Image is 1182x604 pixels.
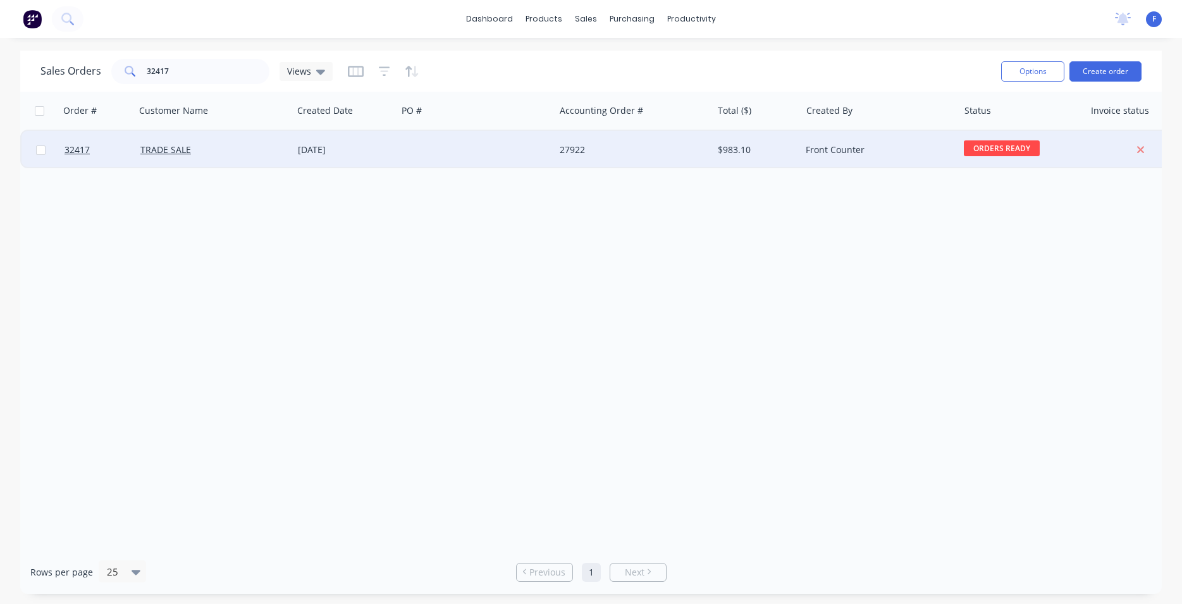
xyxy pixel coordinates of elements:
[40,65,101,77] h1: Sales Orders
[65,144,90,156] span: 32417
[30,566,93,579] span: Rows per page
[806,104,853,117] div: Created By
[560,104,643,117] div: Accounting Order #
[560,144,700,156] div: 27922
[610,566,666,579] a: Next page
[147,59,270,84] input: Search...
[582,563,601,582] a: Page 1 is your current page
[298,144,392,156] div: [DATE]
[1152,13,1156,25] span: F
[23,9,42,28] img: Factory
[140,144,191,156] a: TRADE SALE
[569,9,603,28] div: sales
[806,144,946,156] div: Front Counter
[718,144,792,156] div: $983.10
[1001,61,1064,82] button: Options
[964,104,991,117] div: Status
[1069,61,1142,82] button: Create order
[661,9,722,28] div: productivity
[603,9,661,28] div: purchasing
[625,566,644,579] span: Next
[139,104,208,117] div: Customer Name
[63,104,97,117] div: Order #
[65,131,140,169] a: 32417
[297,104,353,117] div: Created Date
[529,566,565,579] span: Previous
[460,9,519,28] a: dashboard
[519,9,569,28] div: products
[718,104,751,117] div: Total ($)
[402,104,422,117] div: PO #
[1091,104,1149,117] div: Invoice status
[287,65,311,78] span: Views
[964,140,1040,156] span: ORDERS READY
[511,563,672,582] ul: Pagination
[517,566,572,579] a: Previous page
